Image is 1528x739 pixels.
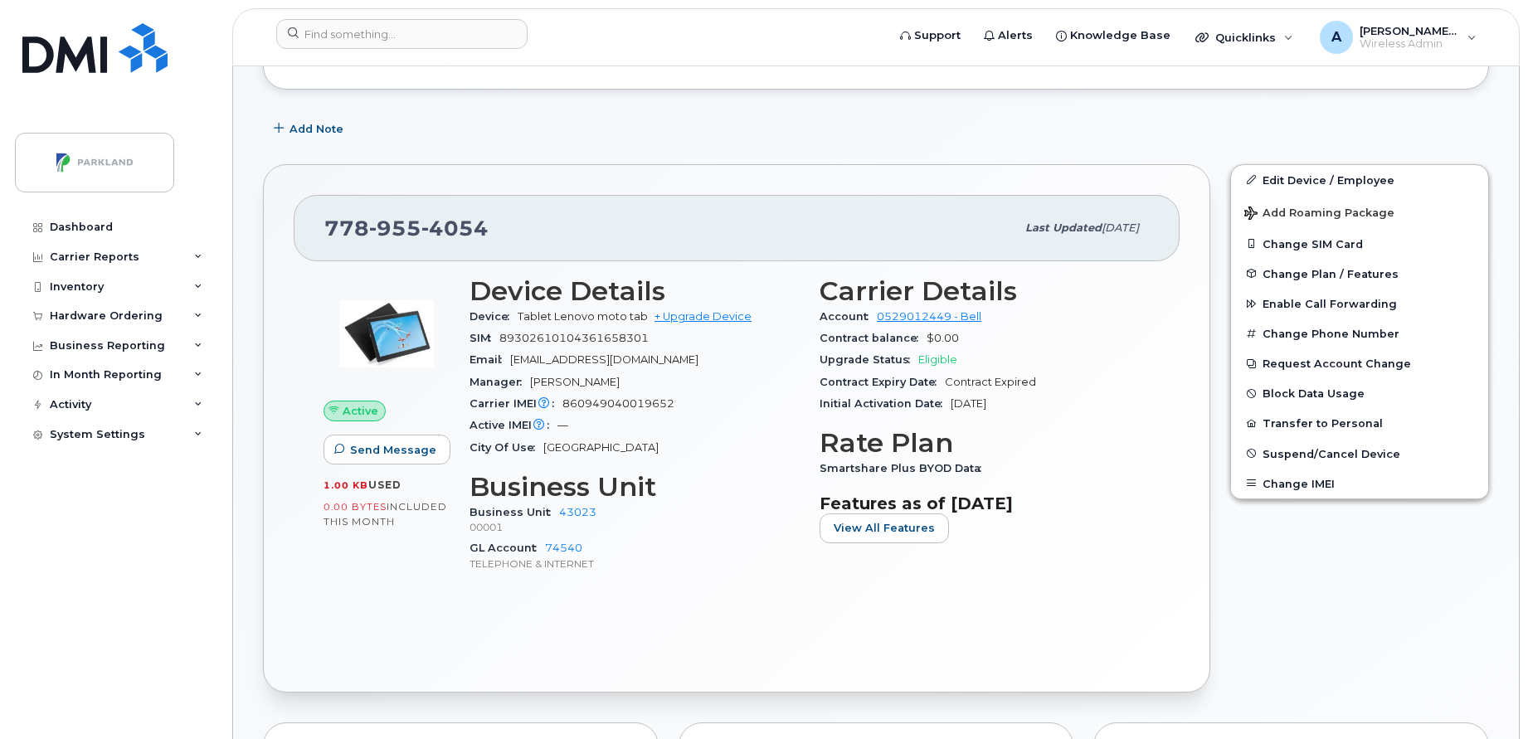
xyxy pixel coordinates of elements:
span: Contract Expiry Date [820,376,945,388]
button: Add Note [263,114,358,144]
span: 1.00 KB [324,479,368,491]
span: used [368,479,401,491]
span: SIM [470,332,499,344]
button: Request Account Change [1231,348,1488,378]
h3: Rate Plan [820,428,1150,458]
span: [GEOGRAPHIC_DATA] [543,441,659,454]
h3: Features as of [DATE] [820,493,1150,513]
span: 778 [324,216,489,241]
a: 0529012449 - Bell [877,310,981,323]
span: Email [470,353,510,366]
img: image20231002-3703462-1j1naf.jpeg [337,284,436,384]
button: Change IMEI [1231,469,1488,498]
span: Enable Call Forwarding [1263,298,1397,310]
a: + Upgrade Device [655,310,752,323]
span: Device [470,310,518,323]
button: Block Data Usage [1231,378,1488,408]
a: Alerts [972,19,1044,52]
span: View All Features [834,520,935,536]
span: Active IMEI [470,419,557,431]
button: Transfer to Personal [1231,408,1488,438]
span: [EMAIL_ADDRESS][DOMAIN_NAME] [510,353,698,366]
div: Quicklinks [1184,21,1305,54]
span: Smartshare Plus BYOD Data [820,462,990,474]
span: [PERSON_NAME] [530,376,620,388]
span: 4054 [421,216,489,241]
span: included this month [324,500,447,528]
a: 43023 [559,506,596,518]
span: Last updated [1025,221,1102,234]
span: City Of Use [470,441,543,454]
span: — [557,419,568,431]
a: 74540 [545,542,582,554]
span: 860949040019652 [562,397,674,410]
button: Change Phone Number [1231,318,1488,348]
span: Change Plan / Features [1263,267,1399,280]
span: Contract balance [820,332,927,344]
span: Quicklinks [1215,31,1276,44]
span: Knowledge Base [1070,27,1170,44]
h3: Carrier Details [820,276,1150,306]
span: 89302610104361658301 [499,332,649,344]
span: [PERSON_NAME][EMAIL_ADDRESS][PERSON_NAME][DOMAIN_NAME] [1360,24,1459,37]
span: Manager [470,376,530,388]
span: Suspend/Cancel Device [1263,447,1400,459]
button: Suspend/Cancel Device [1231,439,1488,469]
button: Change Plan / Features [1231,259,1488,289]
h3: Business Unit [470,472,800,502]
span: GL Account [470,542,545,554]
a: Support [888,19,972,52]
span: 955 [369,216,421,241]
a: Knowledge Base [1044,19,1182,52]
span: [DATE] [951,397,986,410]
button: Add Roaming Package [1231,195,1488,229]
span: Account [820,310,877,323]
span: Active [343,403,378,419]
h3: Device Details [470,276,800,306]
span: Alerts [998,27,1033,44]
span: $0.00 [927,332,959,344]
span: Initial Activation Date [820,397,951,410]
span: Support [914,27,961,44]
span: Tablet Lenovo moto tab [518,310,648,323]
span: Send Message [350,442,436,458]
span: [DATE] [1102,221,1139,234]
span: Eligible [918,353,957,366]
span: 0.00 Bytes [324,501,387,513]
span: Add Note [290,121,343,137]
span: Upgrade Status [820,353,918,366]
span: Wireless Admin [1360,37,1459,51]
button: Send Message [324,435,450,464]
span: Business Unit [470,506,559,518]
span: Add Roaming Package [1244,207,1394,222]
span: Contract Expired [945,376,1036,388]
button: View All Features [820,513,949,543]
a: Edit Device / Employee [1231,165,1488,195]
p: 00001 [470,520,800,534]
p: TELEPHONE & INTERNET [470,557,800,571]
input: Find something... [276,19,528,49]
div: Abisheik.Thiyagarajan@parkland.ca [1308,21,1488,54]
span: Carrier IMEI [470,397,562,410]
span: A [1331,27,1341,47]
button: Change SIM Card [1231,229,1488,259]
button: Enable Call Forwarding [1231,289,1488,318]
